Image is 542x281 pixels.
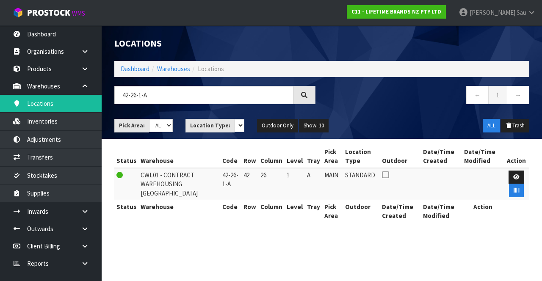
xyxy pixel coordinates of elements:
[258,200,285,222] th: Column
[285,145,305,168] th: Level
[27,7,70,18] span: ProStock
[198,65,224,73] span: Locations
[285,168,305,200] td: 1
[157,65,190,73] a: Warehouses
[114,145,138,168] th: Status
[220,168,242,200] td: 42-26-1-A
[285,200,305,222] th: Level
[13,7,23,18] img: cube-alt.png
[322,145,343,168] th: Pick Area
[114,200,138,222] th: Status
[258,168,285,200] td: 26
[257,119,298,132] button: Outdoor Only
[241,200,258,222] th: Row
[421,200,462,222] th: Date/Time Modified
[380,200,420,222] th: Date/Time Created
[517,8,526,17] span: Sau
[241,145,258,168] th: Row
[138,200,220,222] th: Warehouse
[343,200,380,222] th: Outdoor
[138,145,220,168] th: Warehouse
[483,119,500,132] button: ALL
[138,168,220,200] td: CWL01 - CONTRACT WAREHOUSING [GEOGRAPHIC_DATA]
[258,145,285,168] th: Column
[114,86,293,104] input: Search locations
[220,200,242,222] th: Code
[470,8,515,17] span: [PERSON_NAME]
[503,145,529,168] th: Action
[462,145,503,168] th: Date/Time Modified
[466,86,489,104] a: ←
[351,8,441,15] strong: C11 - LIFETIME BRANDS NZ PTY LTD
[488,86,507,104] a: 1
[119,122,145,129] strong: Pick Area:
[343,168,380,200] td: STANDARD
[305,145,322,168] th: Tray
[501,119,529,132] button: Trash
[322,168,343,200] td: MAIN
[190,122,230,129] strong: Location Type:
[305,168,322,200] td: A
[380,145,420,168] th: Outdoor
[241,168,258,200] td: 42
[462,200,503,222] th: Action
[343,145,380,168] th: Location Type
[114,38,315,48] h1: Locations
[72,9,85,17] small: WMS
[347,5,446,19] a: C11 - LIFETIME BRANDS NZ PTY LTD
[507,86,529,104] a: →
[322,200,343,222] th: Pick Area
[328,86,529,107] nav: Page navigation
[220,145,242,168] th: Code
[299,119,329,132] button: Show: 10
[421,145,462,168] th: Date/Time Created
[121,65,149,73] a: Dashboard
[305,200,322,222] th: Tray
